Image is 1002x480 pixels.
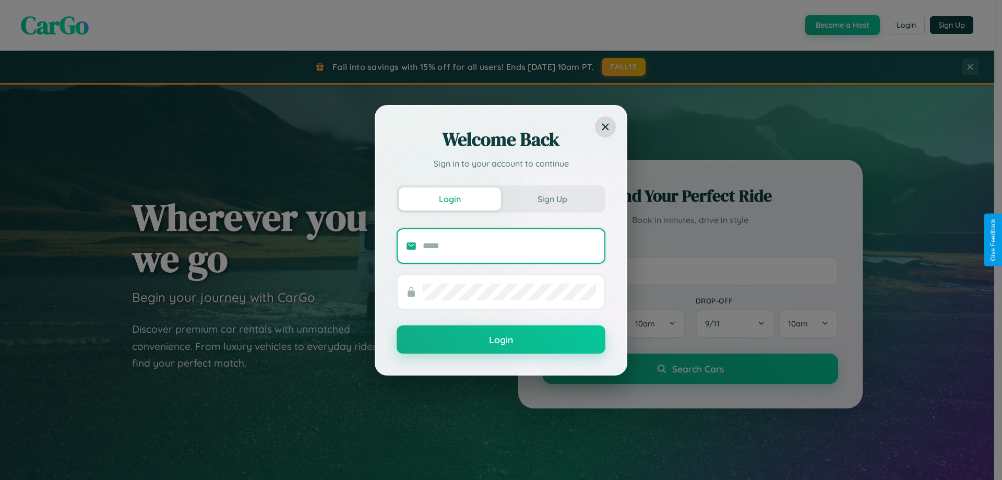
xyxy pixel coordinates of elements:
[501,188,603,210] button: Sign Up
[989,219,997,261] div: Give Feedback
[397,325,605,354] button: Login
[397,127,605,152] h2: Welcome Back
[397,157,605,170] p: Sign in to your account to continue
[399,188,501,210] button: Login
